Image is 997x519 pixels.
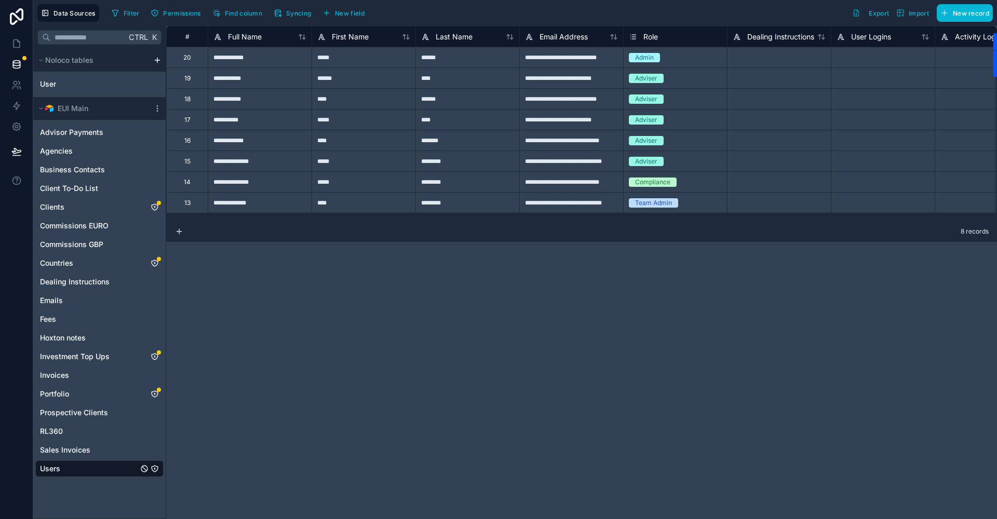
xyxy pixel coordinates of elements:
div: # [174,33,200,40]
div: 15 [184,157,191,166]
button: Import [893,4,933,22]
div: Compliance [635,177,670,187]
span: Ctrl [128,31,149,44]
button: Data Sources [37,4,99,22]
div: 17 [184,116,191,124]
span: Dealing Instructions [747,32,814,42]
span: Import [909,9,929,17]
button: Export [848,4,893,22]
span: K [151,34,158,41]
button: Find column [209,5,266,21]
a: Syncing [270,5,319,21]
div: Team Admin [635,198,672,208]
div: Adviser [635,157,657,166]
a: New record [933,4,993,22]
span: Data Sources [53,9,96,17]
span: Activity Log [955,32,996,42]
button: Filter [107,5,143,21]
button: Syncing [270,5,315,21]
span: Last Name [436,32,473,42]
div: Adviser [635,136,657,145]
div: 18 [184,95,191,103]
div: 20 [183,53,191,62]
div: 16 [184,136,191,145]
span: First Name [332,32,369,42]
button: Permissions [147,5,204,21]
span: Role [643,32,658,42]
div: Adviser [635,115,657,125]
span: User Logins [851,32,891,42]
div: 13 [184,199,191,207]
span: Email Address [540,32,588,42]
button: New record [937,4,993,22]
div: 19 [184,74,191,83]
span: Filter [124,9,140,17]
span: Full Name [228,32,262,42]
div: 14 [184,178,191,186]
button: New field [319,5,368,21]
span: Export [869,9,889,17]
span: Syncing [286,9,311,17]
span: 8 records [961,227,989,236]
span: New field [335,9,365,17]
span: Find column [225,9,262,17]
div: Admin [635,53,654,62]
span: Permissions [163,9,200,17]
span: New record [953,9,989,17]
a: Permissions [147,5,208,21]
div: Adviser [635,74,657,83]
div: Adviser [635,94,657,104]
